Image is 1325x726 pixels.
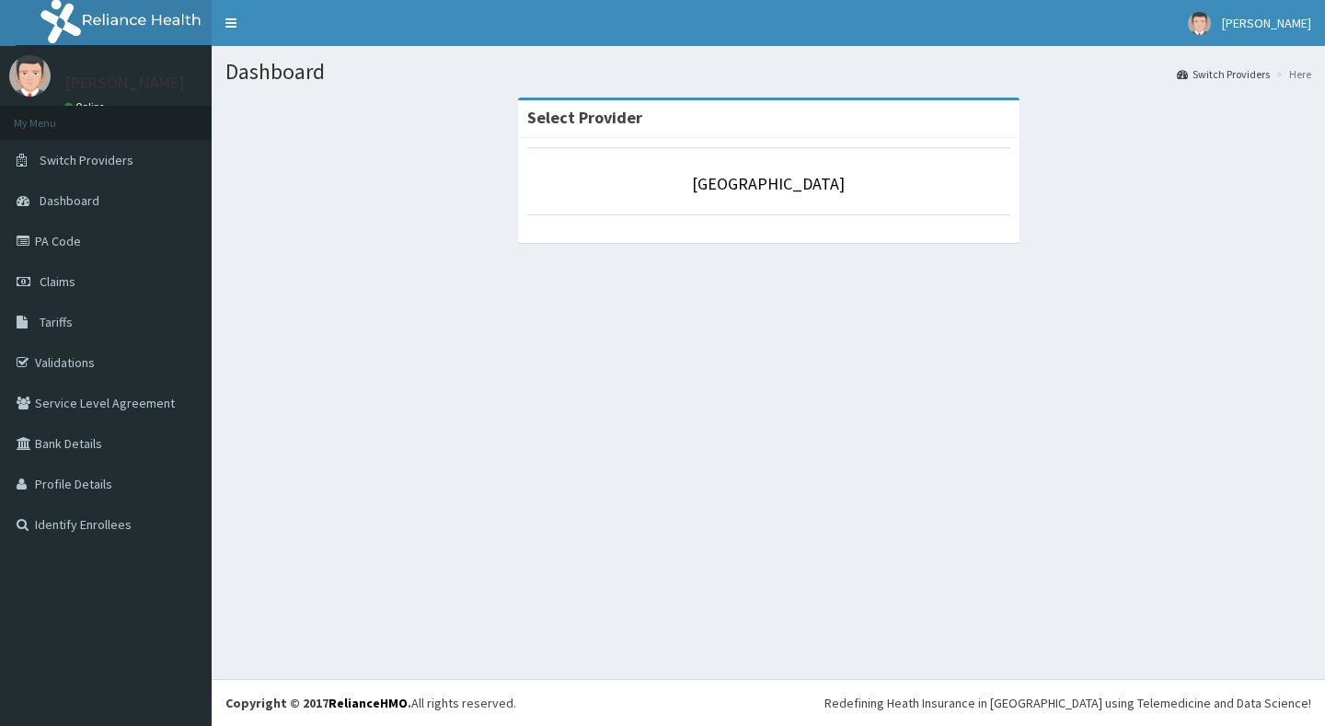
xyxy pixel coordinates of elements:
[225,60,1311,84] h1: Dashboard
[527,107,642,128] strong: Select Provider
[40,314,73,330] span: Tariffs
[1177,66,1270,82] a: Switch Providers
[64,100,109,113] a: Online
[328,695,408,711] a: RelianceHMO
[212,679,1325,726] footer: All rights reserved.
[1272,66,1311,82] li: Here
[692,173,845,194] a: [GEOGRAPHIC_DATA]
[824,694,1311,712] div: Redefining Heath Insurance in [GEOGRAPHIC_DATA] using Telemedicine and Data Science!
[225,695,411,711] strong: Copyright © 2017 .
[1222,15,1311,31] span: [PERSON_NAME]
[1188,12,1211,35] img: User Image
[40,152,133,168] span: Switch Providers
[40,192,99,209] span: Dashboard
[9,55,51,97] img: User Image
[64,75,185,91] p: [PERSON_NAME]
[40,273,75,290] span: Claims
